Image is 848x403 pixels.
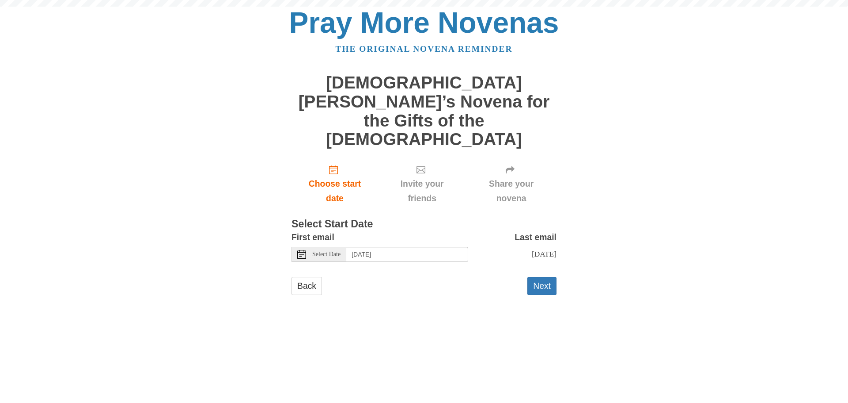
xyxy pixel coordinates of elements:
span: Invite your friends [387,177,457,206]
span: [DATE] [532,249,556,258]
label: First email [291,230,334,245]
h1: [DEMOGRAPHIC_DATA][PERSON_NAME]’s Novena for the Gifts of the [DEMOGRAPHIC_DATA] [291,73,556,149]
span: Choose start date [300,177,369,206]
a: The original novena reminder [336,44,513,54]
span: Share your novena [475,177,548,206]
button: Next [527,277,556,295]
a: Back [291,277,322,295]
a: Pray More Novenas [289,6,559,39]
div: Click "Next" to confirm your start date first. [466,157,556,210]
a: Choose start date [291,157,378,210]
label: Last email [515,230,556,245]
span: Select Date [312,251,341,257]
div: Click "Next" to confirm your start date first. [378,157,466,210]
h3: Select Start Date [291,219,556,230]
